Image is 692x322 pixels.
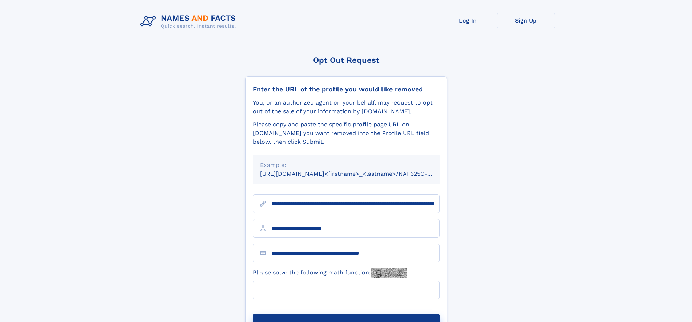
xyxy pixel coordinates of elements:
div: Please copy and paste the specific profile page URL on [DOMAIN_NAME] you want removed into the Pr... [253,120,440,146]
a: Log In [439,12,497,29]
a: Sign Up [497,12,555,29]
label: Please solve the following math function: [253,268,407,278]
small: [URL][DOMAIN_NAME]<firstname>_<lastname>/NAF325G-xxxxxxxx [260,170,453,177]
div: You, or an authorized agent on your behalf, may request to opt-out of the sale of your informatio... [253,98,440,116]
div: Example: [260,161,432,170]
div: Opt Out Request [245,56,447,65]
div: Enter the URL of the profile you would like removed [253,85,440,93]
img: Logo Names and Facts [137,12,242,31]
